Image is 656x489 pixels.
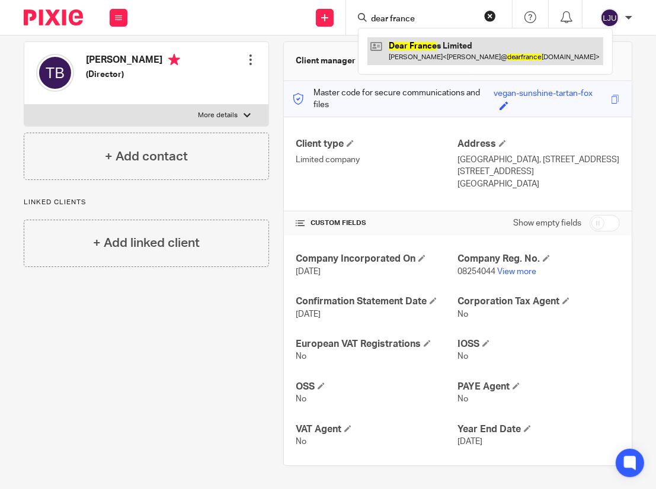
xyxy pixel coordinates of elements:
p: [GEOGRAPHIC_DATA], [STREET_ADDRESS] [457,154,620,166]
h4: + Add contact [105,147,188,166]
h4: Address [457,138,620,150]
h4: PAYE Agent [457,381,620,393]
h4: OSS [296,381,458,393]
a: View more [497,268,536,276]
p: [STREET_ADDRESS] [457,166,620,178]
span: No [457,395,468,403]
h4: European VAT Registrations [296,338,458,350]
h4: CUSTOM FIELDS [296,218,458,228]
span: No [296,395,306,403]
p: [GEOGRAPHIC_DATA] [457,178,620,190]
h4: Corporation Tax Agent [457,295,620,308]
span: [DATE] [296,268,321,276]
img: svg%3E [600,8,619,27]
label: Show empty fields [513,217,581,229]
span: No [457,310,468,319]
p: Limited company [296,154,458,166]
h4: Client type [296,138,458,150]
div: vegan-sunshine-tartan-fox [494,88,593,101]
h4: IOSS [457,338,620,350]
h5: (Director) [86,69,180,81]
h4: Company Incorporated On [296,253,458,265]
h3: Client manager [296,55,356,67]
span: 08254044 [457,268,495,276]
h4: [PERSON_NAME] [86,54,180,69]
i: Primary [168,54,180,66]
span: [DATE] [457,437,482,446]
input: Search [370,14,476,25]
p: More details [198,111,238,120]
h4: Company Reg. No. [457,253,620,265]
img: svg%3E [36,54,74,92]
span: [DATE] [296,310,321,319]
h4: Year End Date [457,423,620,436]
h4: VAT Agent [296,423,458,436]
h4: + Add linked client [93,234,200,252]
span: No [457,352,468,361]
p: Master code for secure communications and files [293,87,494,111]
img: Pixie [24,9,83,25]
button: Clear [484,10,496,22]
p: Linked clients [24,198,269,207]
h4: Confirmation Statement Date [296,295,458,308]
span: No [296,352,306,361]
span: No [296,437,306,446]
